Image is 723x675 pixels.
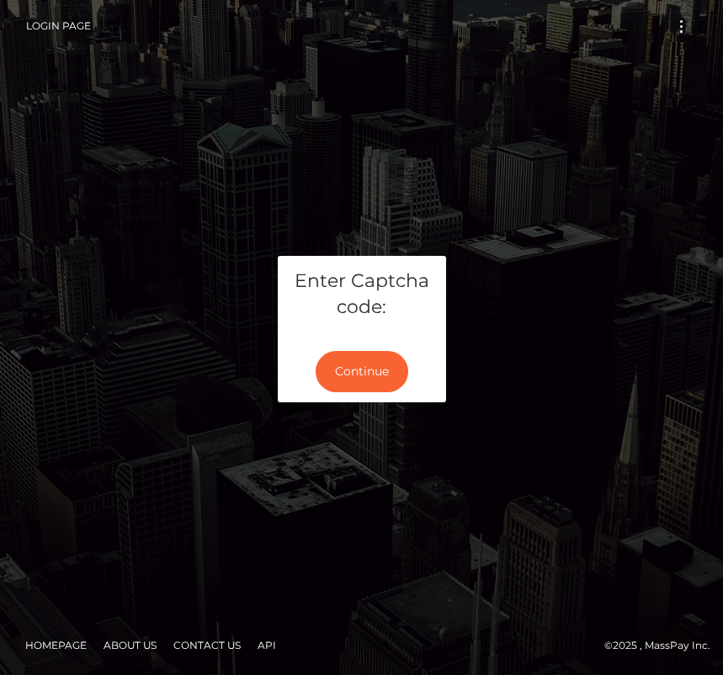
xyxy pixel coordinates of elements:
a: Homepage [19,632,93,658]
button: Toggle navigation [666,15,697,38]
a: Contact Us [167,632,247,658]
a: API [251,632,283,658]
div: © 2025 , MassPay Inc. [13,636,710,655]
a: Login Page [26,8,91,44]
a: About Us [97,632,163,658]
button: Continue [316,351,408,392]
h5: Enter Captcha code: [290,268,433,321]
